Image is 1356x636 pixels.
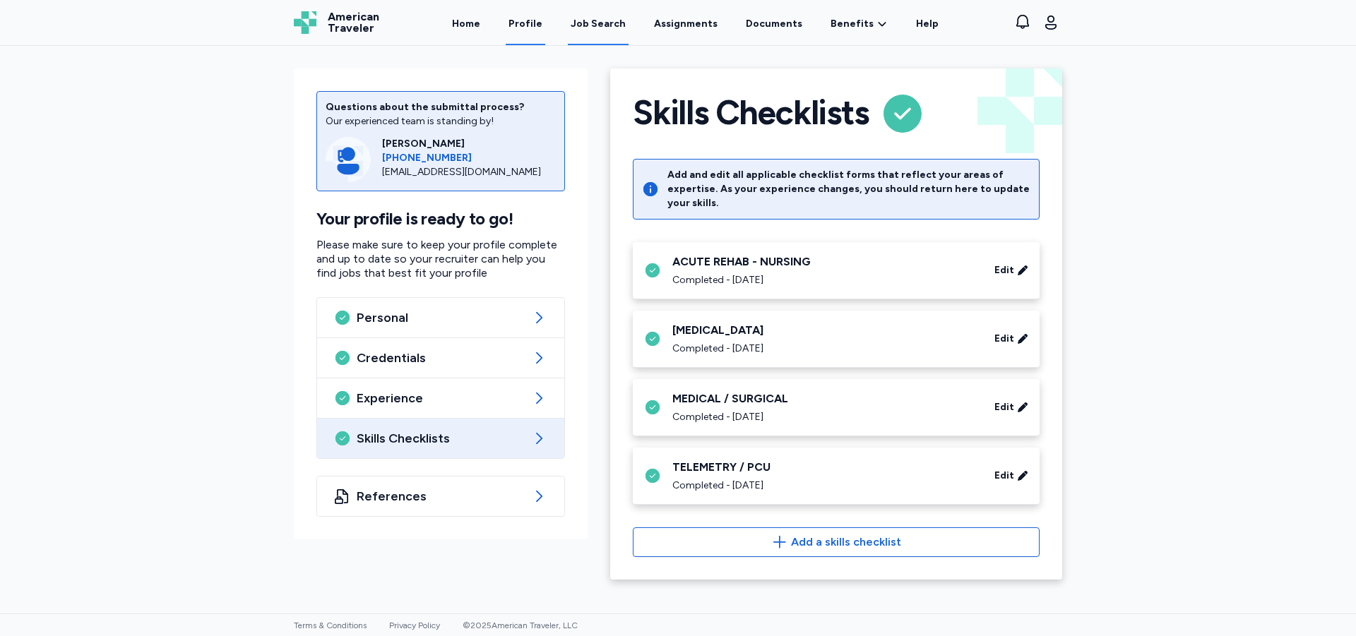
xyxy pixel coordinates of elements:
div: [MEDICAL_DATA]Completed - [DATE]Edit [633,311,1040,368]
a: Terms & Conditions [294,620,367,630]
div: Completed - [DATE] [672,273,977,287]
div: ACUTE REHAB - NURSINGCompleted - [DATE]Edit [633,242,1040,299]
span: Experience [357,390,525,407]
div: MEDICAL / SURGICAL [672,390,977,407]
h1: Your profile is ready to go! [316,208,565,229]
div: Questions about the submittal process? [326,100,556,114]
span: Skills Checklists [357,430,525,447]
span: Benefits [831,17,874,31]
a: Profile [506,1,545,45]
span: Edit [994,332,1014,346]
span: Credentials [357,349,525,366]
a: [PHONE_NUMBER] [382,151,556,165]
div: Completed - [DATE] [672,410,977,424]
div: Our experienced team is standing by! [326,114,556,128]
div: [EMAIL_ADDRESS][DOMAIN_NAME] [382,165,556,179]
div: MEDICAL / SURGICALCompleted - [DATE]Edit [633,379,1040,436]
span: Edit [994,263,1014,277]
div: Job Search [571,17,626,31]
span: References [357,488,525,505]
div: ACUTE REHAB - NURSING [672,253,977,270]
span: Add a skills checklist [791,534,901,551]
span: Edit [994,469,1014,483]
div: Completed - [DATE] [672,342,977,356]
img: Logo [294,11,316,34]
div: [PERSON_NAME] [382,137,556,151]
div: [MEDICAL_DATA] [672,322,977,339]
img: Consultant [326,137,371,182]
span: Personal [357,309,525,326]
a: Job Search [568,1,629,45]
span: © 2025 American Traveler, LLC [463,620,578,630]
p: Please make sure to keep your profile complete and up to date so your recruiter can help you find... [316,238,565,280]
span: American Traveler [328,11,379,34]
h1: Skills Checklists [633,91,869,136]
a: Privacy Policy [389,620,440,630]
div: TELEMETRY / PCU [672,459,977,476]
span: Edit [994,400,1014,414]
div: Completed - [DATE] [672,479,977,493]
div: Add and edit all applicable checklist forms that reflect your areas of expertise. As your experie... [667,168,1030,210]
button: Add a skills checklist [633,527,1040,557]
a: Benefits [831,17,888,31]
div: TELEMETRY / PCUCompleted - [DATE]Edit [633,448,1040,505]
